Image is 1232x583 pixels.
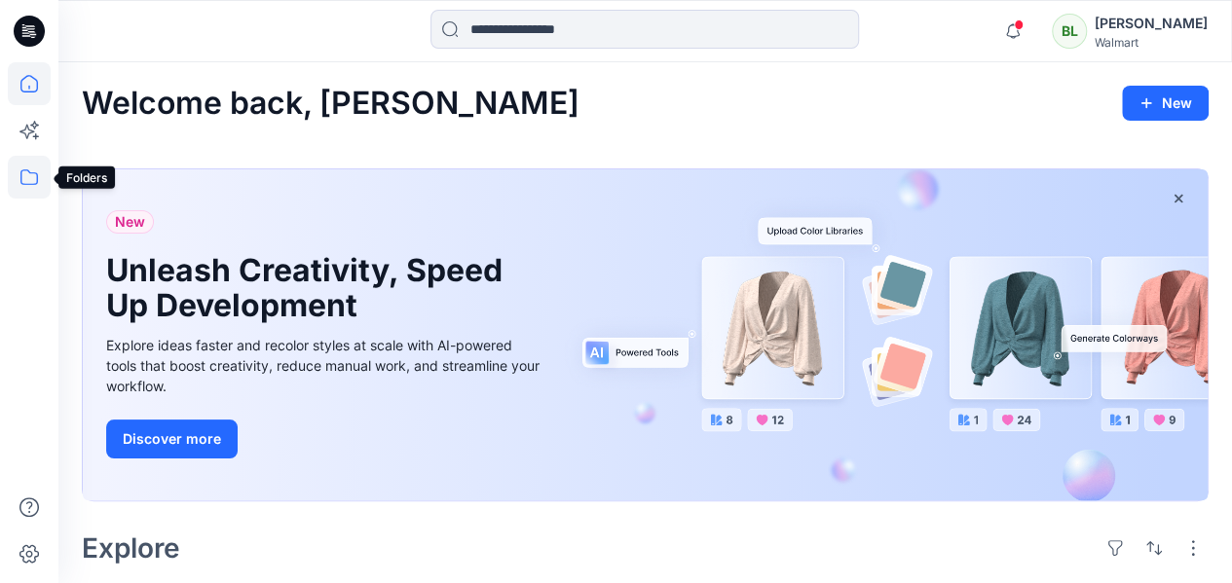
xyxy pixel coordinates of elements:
button: New [1122,86,1209,121]
span: New [115,210,145,234]
h2: Welcome back, [PERSON_NAME] [82,86,579,122]
h1: Unleash Creativity, Speed Up Development [106,253,515,323]
div: Walmart [1095,35,1208,50]
button: Discover more [106,419,238,458]
div: Explore ideas faster and recolor styles at scale with AI-powered tools that boost creativity, red... [106,335,544,396]
a: Discover more [106,419,544,458]
h2: Explore [82,532,180,564]
div: BL [1052,14,1087,49]
div: [PERSON_NAME] [1095,12,1208,35]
